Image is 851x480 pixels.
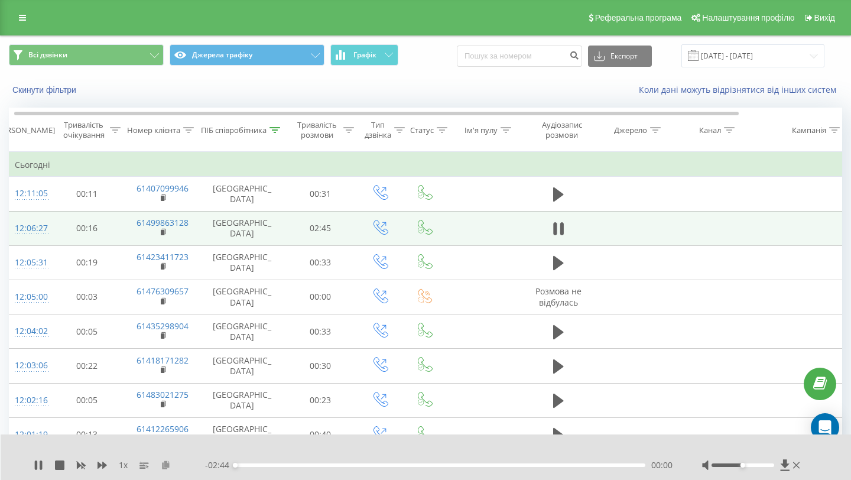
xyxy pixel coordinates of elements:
[811,413,839,442] div: Open Intercom Messenger
[330,44,398,66] button: Графік
[201,125,267,135] div: ПІБ співробітника
[50,417,124,452] td: 00:13
[533,120,590,140] div: Аудіозапис розмови
[284,177,358,211] td: 00:31
[15,251,38,274] div: 12:05:31
[595,13,682,22] span: Реферальна програма
[127,125,180,135] div: Номер клієнта
[814,13,835,22] span: Вихід
[294,120,340,140] div: Тривалість розмови
[50,314,124,349] td: 00:05
[201,211,284,245] td: [GEOGRAPHIC_DATA]
[201,349,284,383] td: [GEOGRAPHIC_DATA]
[137,183,189,194] a: 61407099946
[50,280,124,314] td: 00:03
[60,120,107,140] div: Тривалість очікування
[9,85,82,95] button: Скинути фільтри
[792,125,826,135] div: Кампанія
[284,417,358,452] td: 00:40
[365,120,391,140] div: Тип дзвінка
[201,383,284,417] td: [GEOGRAPHIC_DATA]
[15,389,38,412] div: 12:02:16
[284,280,358,314] td: 00:00
[284,349,358,383] td: 00:30
[535,286,582,307] span: Розмова не відбулась
[15,182,38,205] div: 12:11:05
[284,211,358,245] td: 02:45
[233,463,238,468] div: Accessibility label
[588,46,652,67] button: Експорт
[205,459,235,471] span: - 02:44
[201,314,284,349] td: [GEOGRAPHIC_DATA]
[137,217,189,228] a: 61499863128
[50,383,124,417] td: 00:05
[9,44,164,66] button: Всі дзвінки
[651,459,673,471] span: 00:00
[614,125,647,135] div: Джерело
[119,459,128,471] span: 1 x
[699,125,721,135] div: Канал
[201,417,284,452] td: [GEOGRAPHIC_DATA]
[137,423,189,434] a: 61412265906
[50,211,124,245] td: 00:16
[50,349,124,383] td: 00:22
[50,177,124,211] td: 00:11
[15,286,38,309] div: 12:05:00
[201,280,284,314] td: [GEOGRAPHIC_DATA]
[28,50,67,60] span: Всі дзвінки
[137,251,189,262] a: 61423411723
[137,286,189,297] a: 61476309657
[465,125,498,135] div: Ім'я пулу
[284,383,358,417] td: 00:23
[639,84,842,95] a: Коли дані можуть відрізнятися вiд інших систем
[201,245,284,280] td: [GEOGRAPHIC_DATA]
[15,423,38,446] div: 12:01:19
[740,463,745,468] div: Accessibility label
[15,320,38,343] div: 12:04:02
[201,177,284,211] td: [GEOGRAPHIC_DATA]
[15,354,38,377] div: 12:03:06
[457,46,582,67] input: Пошук за номером
[702,13,794,22] span: Налаштування профілю
[170,44,324,66] button: Джерела трафіку
[15,217,38,240] div: 12:06:27
[284,245,358,280] td: 00:33
[137,320,189,332] a: 61435298904
[284,314,358,349] td: 00:33
[137,355,189,366] a: 61418171282
[410,125,434,135] div: Статус
[50,245,124,280] td: 00:19
[353,51,376,59] span: Графік
[137,389,189,400] a: 61483021275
